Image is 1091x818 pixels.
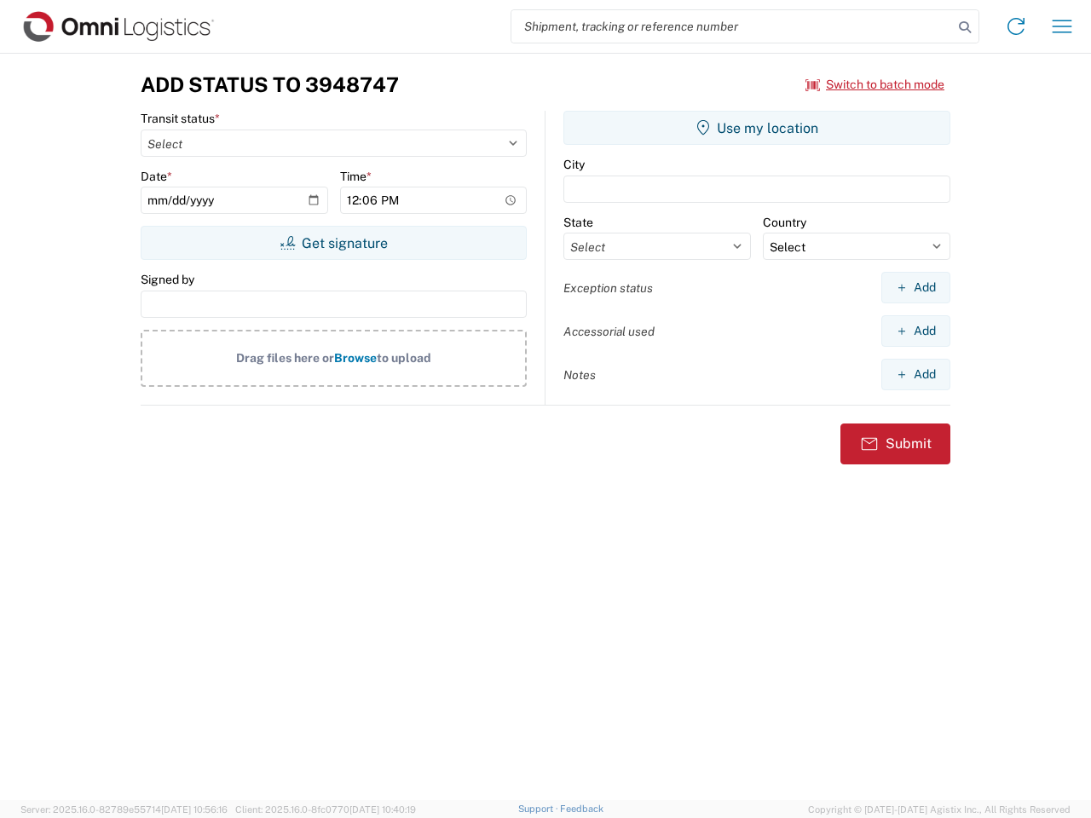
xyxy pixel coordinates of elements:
[349,804,416,815] span: [DATE] 10:40:19
[763,215,806,230] label: Country
[141,226,527,260] button: Get signature
[20,804,228,815] span: Server: 2025.16.0-82789e55714
[563,280,653,296] label: Exception status
[141,272,194,287] label: Signed by
[563,157,585,172] label: City
[141,72,399,97] h3: Add Status to 3948747
[161,804,228,815] span: [DATE] 10:56:16
[377,351,431,365] span: to upload
[808,802,1071,817] span: Copyright © [DATE]-[DATE] Agistix Inc., All Rights Reserved
[563,324,655,339] label: Accessorial used
[141,169,172,184] label: Date
[236,351,334,365] span: Drag files here or
[518,804,561,814] a: Support
[881,272,950,303] button: Add
[563,111,950,145] button: Use my location
[563,215,593,230] label: State
[141,111,220,126] label: Transit status
[235,804,416,815] span: Client: 2025.16.0-8fc0770
[881,359,950,390] button: Add
[805,71,944,99] button: Switch to batch mode
[881,315,950,347] button: Add
[840,423,950,464] button: Submit
[340,169,372,184] label: Time
[511,10,953,43] input: Shipment, tracking or reference number
[560,804,603,814] a: Feedback
[563,367,596,383] label: Notes
[334,351,377,365] span: Browse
